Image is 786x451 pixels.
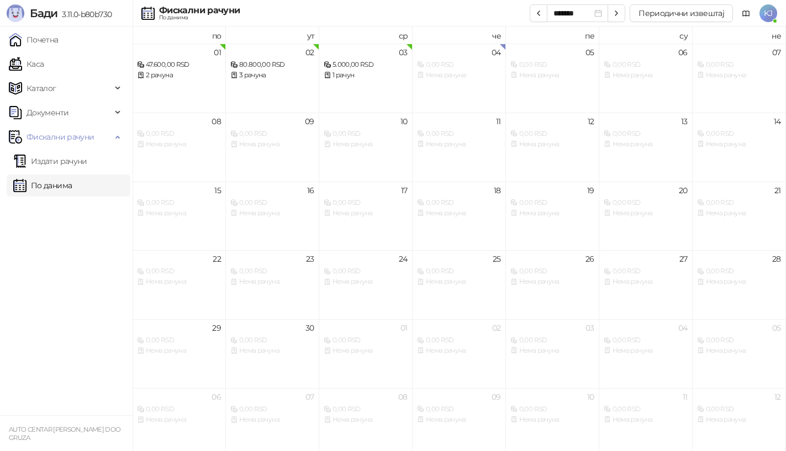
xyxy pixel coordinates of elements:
div: 11 [496,118,501,125]
td: 2025-09-08 [133,113,226,182]
div: Нема рачуна [604,346,688,356]
div: Нема рачуна [604,415,688,425]
div: 0,00 RSD [230,266,314,277]
div: 0,00 RSD [510,60,594,70]
td: 2025-10-01 [319,319,413,388]
div: 0,00 RSD [697,198,781,208]
div: Нема рачуна [230,277,314,287]
div: 0,00 RSD [697,404,781,415]
div: 15 [214,187,221,194]
div: Нема рачуна [137,208,221,219]
div: 01 [400,324,408,332]
td: 2025-09-16 [226,182,319,251]
div: 2 рачуна [137,70,221,81]
div: Нема рачуна [697,277,781,287]
div: Нема рачуна [510,139,594,150]
div: Нема рачуна [324,208,408,219]
div: 0,00 RSD [604,60,688,70]
div: 25 [493,255,501,263]
td: 2025-09-27 [599,250,693,319]
td: 2025-10-05 [693,319,786,388]
div: 0,00 RSD [324,266,408,277]
div: 5.000,00 RSD [324,60,408,70]
div: 12 [588,118,594,125]
div: 30 [305,324,314,332]
div: 23 [306,255,314,263]
td: 2025-09-29 [133,319,226,388]
span: 3.11.0-b80b730 [57,9,112,19]
div: 06 [212,393,221,401]
td: 2025-09-28 [693,250,786,319]
img: Logo [7,4,24,22]
div: 80.800,00 RSD [230,60,314,70]
div: 07 [305,393,314,401]
div: 0,00 RSD [137,335,221,346]
div: Нема рачуна [137,277,221,287]
td: 2025-09-02 [226,44,319,113]
div: 3 рачуна [230,70,314,81]
td: 2025-09-03 [319,44,413,113]
div: 16 [307,187,314,194]
th: не [693,26,786,44]
span: Документи [27,102,68,124]
div: 13 [681,118,688,125]
a: Почетна [9,29,59,51]
td: 2025-09-11 [413,113,506,182]
td: 2025-09-12 [506,113,599,182]
td: 2025-09-23 [226,250,319,319]
div: 0,00 RSD [137,129,221,139]
div: 0,00 RSD [324,335,408,346]
div: 17 [401,187,408,194]
a: По данима [13,174,72,197]
div: Нема рачуна [324,415,408,425]
div: Нема рачуна [697,415,781,425]
div: 08 [398,393,408,401]
td: 2025-09-15 [133,182,226,251]
div: 03 [399,49,408,56]
div: Нема рачуна [137,415,221,425]
div: 09 [492,393,501,401]
a: Издати рачуни [13,150,87,172]
div: 09 [305,118,314,125]
th: ср [319,26,413,44]
div: 0,00 RSD [324,129,408,139]
span: Фискални рачуни [27,126,94,148]
th: пе [506,26,599,44]
div: Нема рачуна [604,208,688,219]
td: 2025-09-21 [693,182,786,251]
div: 0,00 RSD [417,266,501,277]
div: 21 [774,187,781,194]
td: 2025-09-14 [693,113,786,182]
td: 2025-09-18 [413,182,506,251]
div: 0,00 RSD [510,335,594,346]
td: 2025-09-09 [226,113,319,182]
div: 0,00 RSD [230,198,314,208]
div: Нема рачуна [604,70,688,81]
td: 2025-09-04 [413,44,506,113]
div: 10 [587,393,594,401]
div: Нема рачуна [697,70,781,81]
div: 0,00 RSD [230,404,314,415]
div: 24 [399,255,408,263]
div: 0,00 RSD [510,129,594,139]
div: 1 рачун [324,70,408,81]
div: 0,00 RSD [510,266,594,277]
td: 2025-10-02 [413,319,506,388]
div: 0,00 RSD [510,404,594,415]
td: 2025-09-30 [226,319,319,388]
td: 2025-09-19 [506,182,599,251]
div: Нема рачуна [230,346,314,356]
div: 07 [772,49,781,56]
div: 10 [400,118,408,125]
div: 47.600,00 RSD [137,60,221,70]
div: 0,00 RSD [137,266,221,277]
div: 02 [305,49,314,56]
div: 04 [678,324,688,332]
div: Нема рачуна [417,70,501,81]
span: KJ [759,4,777,22]
div: 0,00 RSD [417,60,501,70]
div: 27 [679,255,688,263]
div: 05 [585,49,594,56]
td: 2025-09-13 [599,113,693,182]
div: 02 [492,324,501,332]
